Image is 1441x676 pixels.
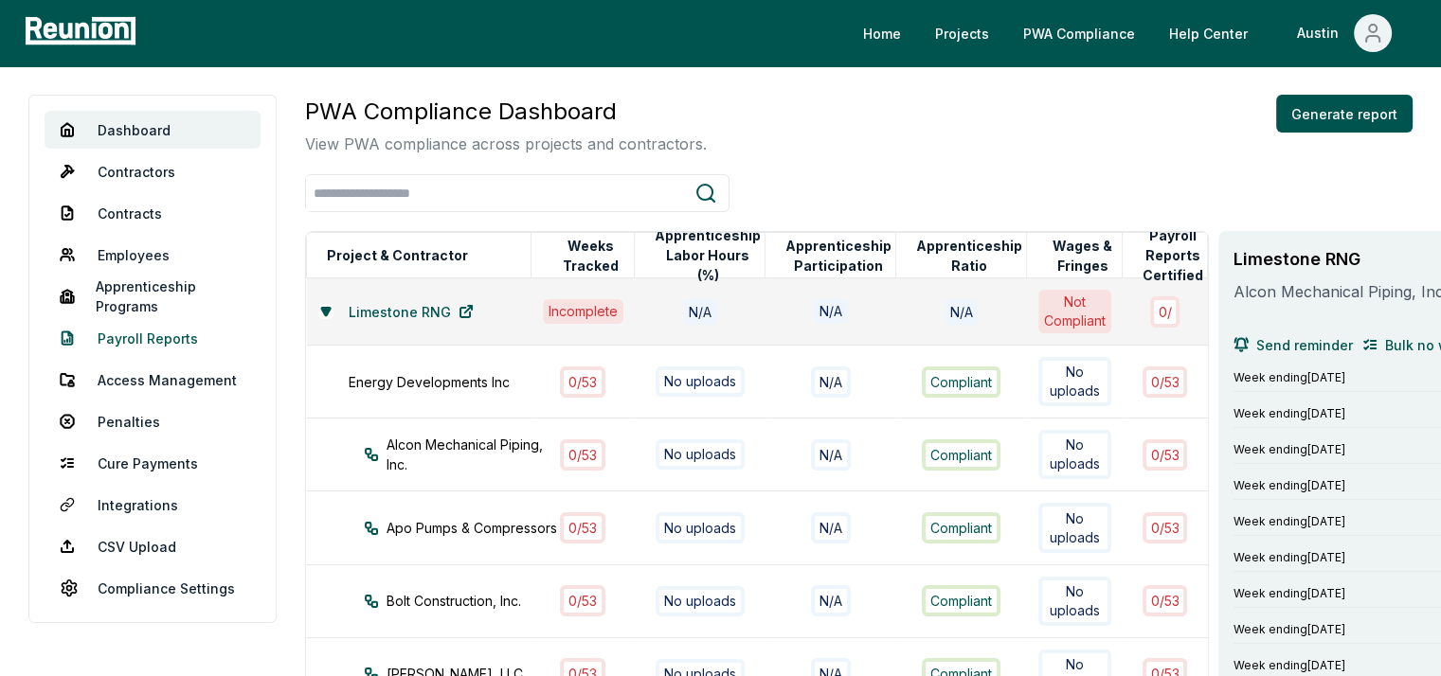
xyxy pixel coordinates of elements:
[1234,658,1345,673] span: Week ending [DATE]
[1143,512,1188,543] div: 0 / 53
[1282,14,1407,52] button: Austin
[848,14,916,52] a: Home
[811,366,851,398] div: N/A
[323,237,472,275] button: Project & Contractor
[364,435,566,474] div: Alcon Mechanical Piping, Inc.
[1038,430,1111,479] div: No uploads
[1234,478,1345,493] span: Week ending [DATE]
[811,512,851,543] div: N/A
[45,402,261,440] a: Penalties
[45,319,261,357] a: Payroll Reports
[333,293,489,330] a: Limestone RNG
[548,237,634,275] button: Weeks Tracked
[811,585,851,616] div: N/A
[1038,577,1111,626] div: No uploads
[1038,290,1111,333] div: Not Compliant
[1234,406,1345,421] span: Week ending [DATE]
[683,299,717,325] div: N/A
[364,518,566,538] div: Apo Pumps & Compressors
[1234,370,1345,385] span: Week ending [DATE]
[349,372,550,392] div: Energy Developments Inc
[45,111,261,149] a: Dashboard
[560,512,605,543] div: 0 / 53
[1234,442,1345,457] span: Week ending [DATE]
[922,366,1000,398] div: Compliant
[814,299,848,324] div: N/A
[45,444,261,482] a: Cure Payments
[1143,585,1188,616] div: 0 / 53
[656,366,745,397] div: No uploads
[922,512,1000,543] div: Compliant
[1234,622,1345,637] span: Week ending [DATE]
[1154,14,1263,52] a: Help Center
[560,439,605,471] div: 0 / 53
[1234,550,1345,565] span: Week ending [DATE]
[945,299,979,325] div: N/A
[848,14,1422,52] nav: Main
[45,569,261,607] a: Compliance Settings
[45,527,261,565] a: CSV Upload
[1234,586,1345,601] span: Week ending [DATE]
[1008,14,1150,52] a: PWA Compliance
[45,277,261,315] a: Apprenticeship Programs
[656,586,745,616] div: No uploads
[1256,335,1353,355] span: Send reminder
[45,194,261,232] a: Contracts
[922,585,1000,616] div: Compliant
[543,299,623,324] div: Incomplete
[1038,357,1111,406] div: No uploads
[1234,514,1345,529] span: Week ending [DATE]
[1143,366,1188,398] div: 0 / 53
[782,237,895,275] button: Apprenticeship Participation
[811,439,851,471] div: N/A
[1038,503,1111,552] div: No uploads
[1150,296,1180,328] div: 0 /
[364,591,566,611] div: Bolt Construction, Inc.
[1234,326,1353,364] button: Send reminder
[560,585,605,616] div: 0 / 53
[922,439,1000,471] div: Compliant
[1143,439,1188,471] div: 0 / 53
[1297,14,1346,52] div: Austin
[45,152,261,190] a: Contractors
[305,133,707,155] p: View PWA compliance across projects and contractors.
[912,237,1026,275] button: Apprenticeship Ratio
[45,236,261,274] a: Employees
[656,512,745,543] div: No uploads
[560,366,605,398] div: 0 / 53
[656,439,745,470] div: No uploads
[1043,237,1122,275] button: Wages & Fringes
[920,14,1004,52] a: Projects
[45,361,261,399] a: Access Management
[1276,95,1413,133] button: Generate report
[651,237,765,275] button: Apprenticeship Labor Hours (%)
[1139,237,1207,275] button: Payroll Reports Certified
[45,486,261,524] a: Integrations
[305,95,707,129] h3: PWA Compliance Dashboard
